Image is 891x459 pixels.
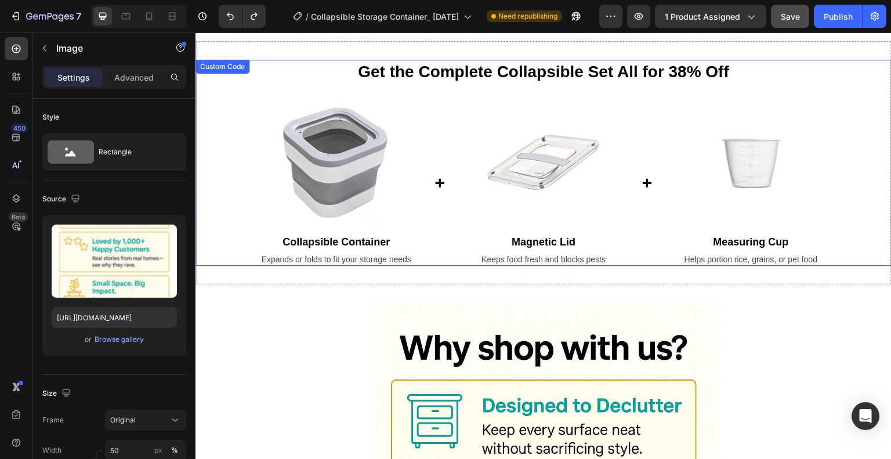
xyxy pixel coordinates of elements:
span: / [306,10,309,23]
button: % [151,443,165,457]
span: or [85,332,92,346]
button: Save [771,5,809,28]
span: Original [110,415,136,425]
iframe: Design area [195,32,891,459]
div: Rectangle [99,139,169,165]
img: Magnetic Lid [267,66,429,194]
h3: Measuring Cup [475,202,637,218]
button: px [168,443,182,457]
span: Collapsible Storage Container_ [DATE] [311,10,459,23]
p: 7 [76,9,81,23]
button: Publish [814,5,863,28]
div: % [171,445,178,456]
img: preview-image [52,225,177,298]
img: Measuring Cup [475,66,637,194]
button: Browse gallery [94,334,144,345]
p: Helps portion rice, grains, or pet food [475,221,637,233]
div: + [447,137,457,163]
button: 7 [5,5,86,28]
input: https://example.com/image.jpg [52,307,177,328]
div: Style [42,112,59,122]
div: px [154,445,162,456]
label: Width [42,445,61,456]
span: Need republishing [498,11,557,21]
div: Browse gallery [95,334,144,345]
div: + [239,137,249,163]
p: Image [56,41,155,55]
div: Publish [824,10,853,23]
div: Open Intercom Messenger [852,402,879,430]
div: Source [42,191,82,207]
p: Keeps food fresh and blocks pests [267,221,429,233]
p: Advanced [114,71,154,84]
span: Save [781,12,800,21]
h3: Magnetic Lid [267,202,429,218]
div: Custom Code [2,29,52,39]
button: 1 product assigned [655,5,766,28]
button: Original [105,410,186,431]
div: Undo/Redo [219,5,266,28]
span: 1 product assigned [665,10,740,23]
div: Size [42,386,73,402]
div: 450 [11,124,28,133]
label: Frame [42,415,64,425]
div: Beta [9,212,28,222]
p: Settings [57,71,90,84]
